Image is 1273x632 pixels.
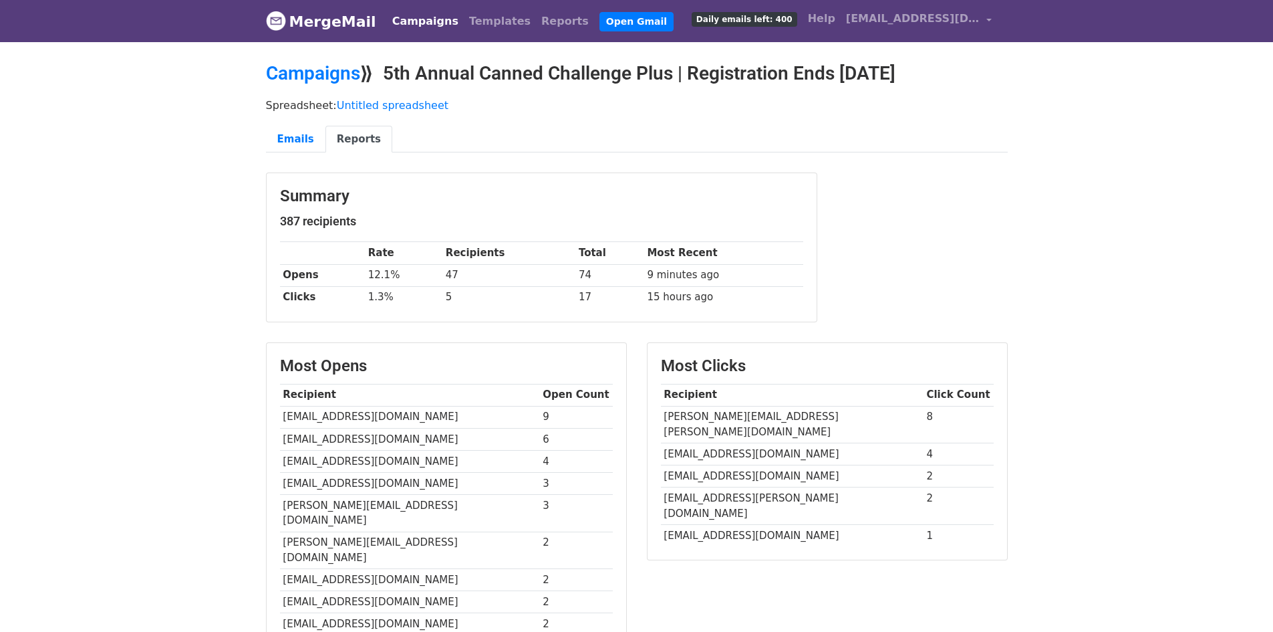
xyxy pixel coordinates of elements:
td: [EMAIL_ADDRESS][DOMAIN_NAME] [280,591,540,613]
th: Recipients [442,242,575,264]
td: 8 [924,406,994,443]
th: Rate [365,242,442,264]
a: [EMAIL_ADDRESS][DOMAIN_NAME] [841,5,997,37]
p: Spreadsheet: [266,98,1008,112]
td: 9 minutes ago [644,264,803,286]
a: Reports [536,8,594,35]
td: [EMAIL_ADDRESS][DOMAIN_NAME] [280,450,540,472]
td: 4 [540,450,613,472]
a: Templates [464,8,536,35]
a: Campaigns [387,8,464,35]
th: Open Count [540,384,613,406]
span: Daily emails left: 400 [692,12,797,27]
td: [EMAIL_ADDRESS][DOMAIN_NAME] [280,569,540,591]
td: 47 [442,264,575,286]
td: 17 [575,286,644,308]
td: [EMAIL_ADDRESS][PERSON_NAME][DOMAIN_NAME] [661,488,924,525]
td: 3 [540,472,613,494]
a: Emails [266,126,325,153]
th: Click Count [924,384,994,406]
iframe: Chat Widget [1206,568,1273,632]
td: [EMAIL_ADDRESS][DOMAIN_NAME] [280,472,540,494]
a: Open Gmail [599,12,674,31]
h5: 387 recipients [280,214,803,229]
td: 1 [924,525,994,547]
td: [EMAIL_ADDRESS][DOMAIN_NAME] [661,443,924,465]
h2: ⟫ 5th Annual Canned Challenge Plus | Registration Ends [DATE] [266,62,1008,85]
td: 2 [924,488,994,525]
td: [PERSON_NAME][EMAIL_ADDRESS][PERSON_NAME][DOMAIN_NAME] [661,406,924,443]
a: Campaigns [266,62,360,84]
th: Opens [280,264,365,286]
span: [EMAIL_ADDRESS][DOMAIN_NAME] [846,11,980,27]
a: MergeMail [266,7,376,35]
td: 9 [540,406,613,428]
td: [EMAIL_ADDRESS][DOMAIN_NAME] [661,525,924,547]
h3: Most Opens [280,356,613,376]
img: MergeMail logo [266,11,286,31]
td: 6 [540,428,613,450]
td: [EMAIL_ADDRESS][DOMAIN_NAME] [280,428,540,450]
th: Recipient [661,384,924,406]
td: 1.3% [365,286,442,308]
td: 2 [540,591,613,613]
a: Reports [325,126,392,153]
td: 3 [540,495,613,532]
h3: Summary [280,187,803,206]
td: [PERSON_NAME][EMAIL_ADDRESS][DOMAIN_NAME] [280,495,540,532]
td: 15 hours ago [644,286,803,308]
th: Total [575,242,644,264]
td: 2 [540,569,613,591]
td: 5 [442,286,575,308]
td: [PERSON_NAME][EMAIL_ADDRESS][DOMAIN_NAME] [280,532,540,569]
th: Most Recent [644,242,803,264]
th: Recipient [280,384,540,406]
td: 4 [924,443,994,465]
a: Help [803,5,841,32]
a: Untitled spreadsheet [337,99,448,112]
td: 12.1% [365,264,442,286]
td: 2 [540,532,613,569]
a: Daily emails left: 400 [686,5,803,32]
td: 2 [924,465,994,488]
td: [EMAIL_ADDRESS][DOMAIN_NAME] [661,465,924,488]
td: 74 [575,264,644,286]
td: [EMAIL_ADDRESS][DOMAIN_NAME] [280,406,540,428]
th: Clicks [280,286,365,308]
h3: Most Clicks [661,356,994,376]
